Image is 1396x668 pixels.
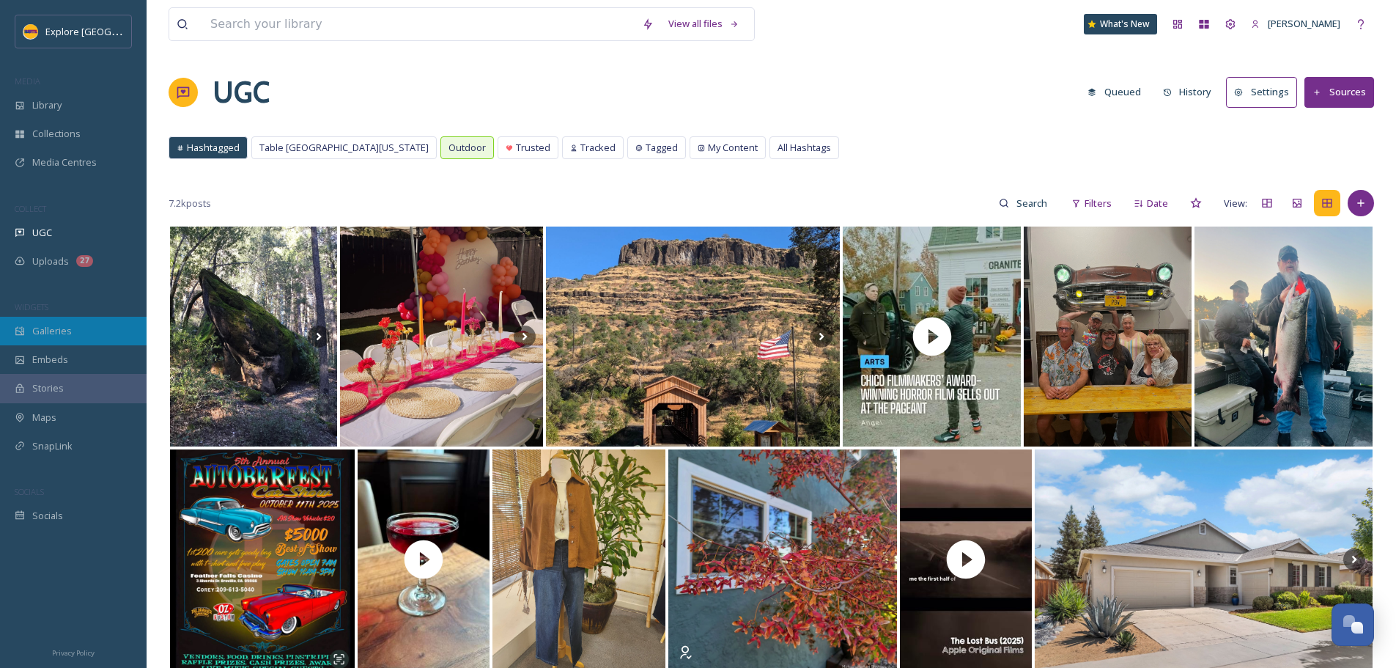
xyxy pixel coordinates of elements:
span: COLLECT [15,203,46,214]
a: Queued [1080,78,1156,106]
button: Settings [1226,77,1297,107]
span: UGC [32,226,52,240]
span: MEDIA [15,76,40,87]
span: Uploads [32,254,69,268]
span: Maps [32,411,56,425]
img: Butte%20County%20logo.png [23,24,38,39]
a: View all files [661,10,747,38]
span: My Content [708,141,758,155]
span: Library [32,98,62,112]
button: Open Chat [1332,603,1374,646]
span: Embeds [32,353,68,367]
span: [PERSON_NAME] [1268,17,1340,30]
a: UGC [213,70,270,114]
a: What's New [1084,14,1157,34]
span: Media Centres [32,155,97,169]
span: SnapLink [32,439,73,453]
span: Collections [32,127,81,141]
button: Sources [1304,77,1374,107]
span: Outdoor [448,141,486,155]
img: thumbnail [843,227,1021,447]
a: History [1156,78,1227,106]
span: Tracked [580,141,616,155]
input: Search your library [203,8,635,40]
button: History [1156,78,1219,106]
span: Explore [GEOGRAPHIC_DATA] [45,24,174,38]
span: WIDGETS [15,301,48,312]
span: SOCIALS [15,486,44,497]
span: Tagged [646,141,678,155]
img: What a show! Congrats to our brilliant winners tonight for Trivia Night! 🌟 Your intellect just hi... [1024,227,1192,447]
span: Privacy Policy [52,648,95,658]
img: February 2017 There’s a neat little path that you can take along Little Butte Creek up to the dam... [170,227,337,447]
span: View: [1224,197,1247,210]
span: Table [GEOGRAPHIC_DATA][US_STATE] [259,141,429,155]
img: Charlie starting the morning off right!! #kingsalmon #chinooksalmon #chromefish #chrome #letsgofi... [1194,227,1373,447]
span: Hashtagged [187,141,240,155]
span: Trusted [516,141,550,155]
img: 𝘽𝙧𝙞𝙜𝙝𝙩 𝙘𝙤𝙡𝙤𝙧𝙨 𝙖𝙣𝙙 𝙛𝙡𝙤𝙧𝙖𝙡 𝙩𝙤 𝙘𝙚𝙡𝙚𝙗𝙧𝙖𝙩𝙚 𝙖 𝙗𝙙𝙖𝙮 𝙏𝙝𝙖𝙣𝙠𝙨 aestheticarches_ 𝙛𝙤𝙧 𝙡𝙚𝙩𝙩𝙞𝙣𝙜 𝙢𝙚 𝙖𝙗𝙤𝙪𝙩 𝙤𝙛 𝙮𝙤𝙪𝙧... [340,227,542,447]
a: [PERSON_NAME] [1244,10,1348,38]
span: Filters [1085,197,1112,210]
input: Search [1009,188,1057,218]
span: Socials [32,509,63,523]
span: All Hashtags [778,141,831,155]
img: Hot day in Northern California.. so I spent the afternoon exploring Butte Creek Canyon and swimmi... [546,227,841,447]
div: 27 [76,255,93,267]
span: Galleries [32,324,72,338]
a: Privacy Policy [52,643,95,661]
span: 7.2k posts [169,197,211,210]
a: Settings [1226,77,1304,107]
span: Stories [32,381,64,395]
button: Queued [1080,78,1148,106]
span: Date [1147,197,1168,210]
